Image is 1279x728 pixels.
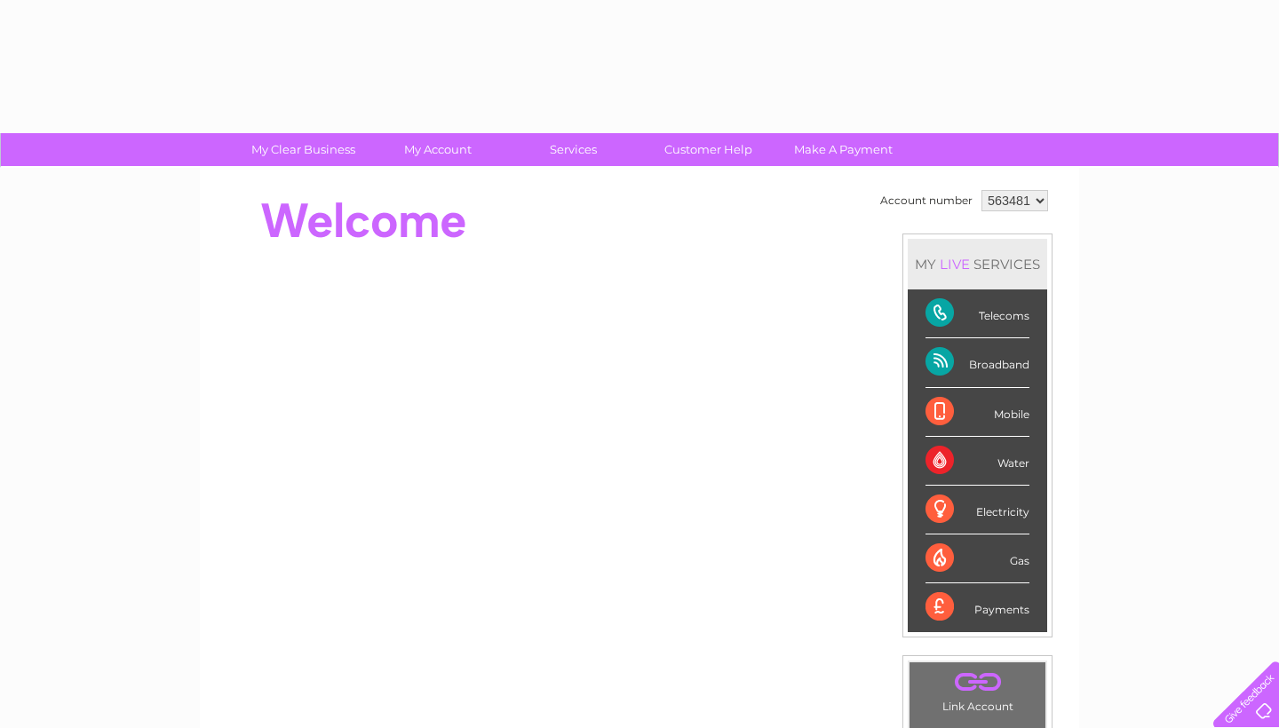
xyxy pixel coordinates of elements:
a: Services [500,133,647,166]
div: Water [925,437,1029,486]
a: My Clear Business [230,133,377,166]
div: Mobile [925,388,1029,437]
a: My Account [365,133,512,166]
a: . [914,667,1041,698]
div: LIVE [936,256,973,273]
div: MY SERVICES [908,239,1047,289]
td: Link Account [909,661,1046,717]
div: Electricity [925,486,1029,534]
div: Payments [925,583,1029,631]
div: Telecoms [925,289,1029,338]
td: Account number [876,186,977,216]
div: Broadband [925,338,1029,387]
div: Gas [925,534,1029,583]
a: Make A Payment [770,133,917,166]
a: Customer Help [635,133,782,166]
